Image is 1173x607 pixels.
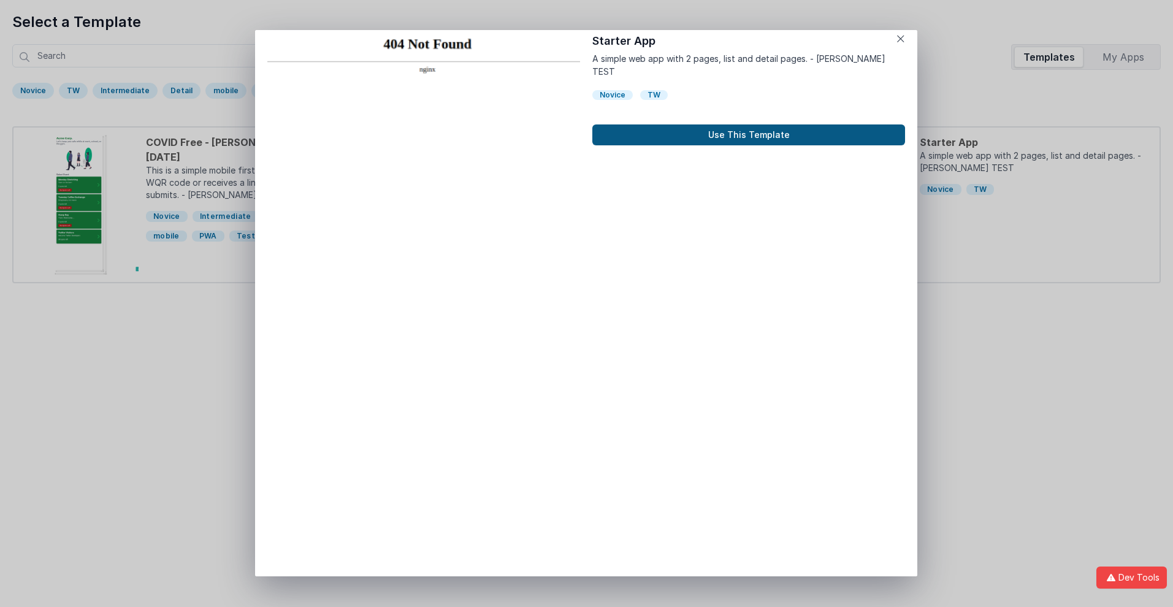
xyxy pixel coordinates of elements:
div: Novice [592,90,633,100]
p: A simple web app with 2 pages, list and detail pages. - [PERSON_NAME] TEST [592,52,905,78]
div: TW [640,90,668,100]
h1: Starter App [592,32,905,50]
button: Use This Template [592,124,905,145]
button: Dev Tools [1096,567,1167,589]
